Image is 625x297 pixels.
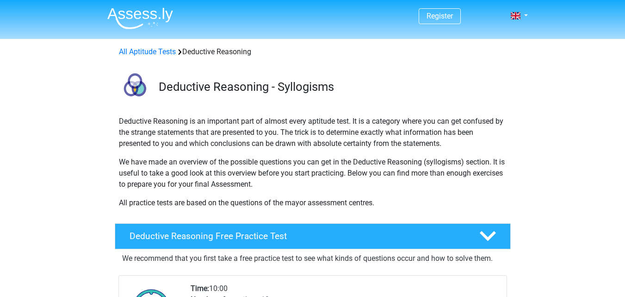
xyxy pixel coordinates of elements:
p: All practice tests are based on the questions of the mayor assessment centres. [119,197,507,209]
h3: Deductive Reasoning - Syllogisms [159,80,503,94]
a: All Aptitude Tests [119,47,176,56]
p: Deductive Reasoning is an important part of almost every aptitude test. It is a category where yo... [119,116,507,149]
b: Time: [191,284,209,293]
img: Assessly [107,7,173,29]
p: We recommend that you first take a free practice test to see what kinds of questions occur and ho... [122,253,503,264]
div: Deductive Reasoning [115,46,510,57]
img: deductive reasoning [115,69,155,108]
a: Register [427,12,453,20]
a: Deductive Reasoning Free Practice Test [111,223,514,249]
p: We have made an overview of the possible questions you can get in the Deductive Reasoning (syllog... [119,157,507,190]
h4: Deductive Reasoning Free Practice Test [130,231,464,241]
